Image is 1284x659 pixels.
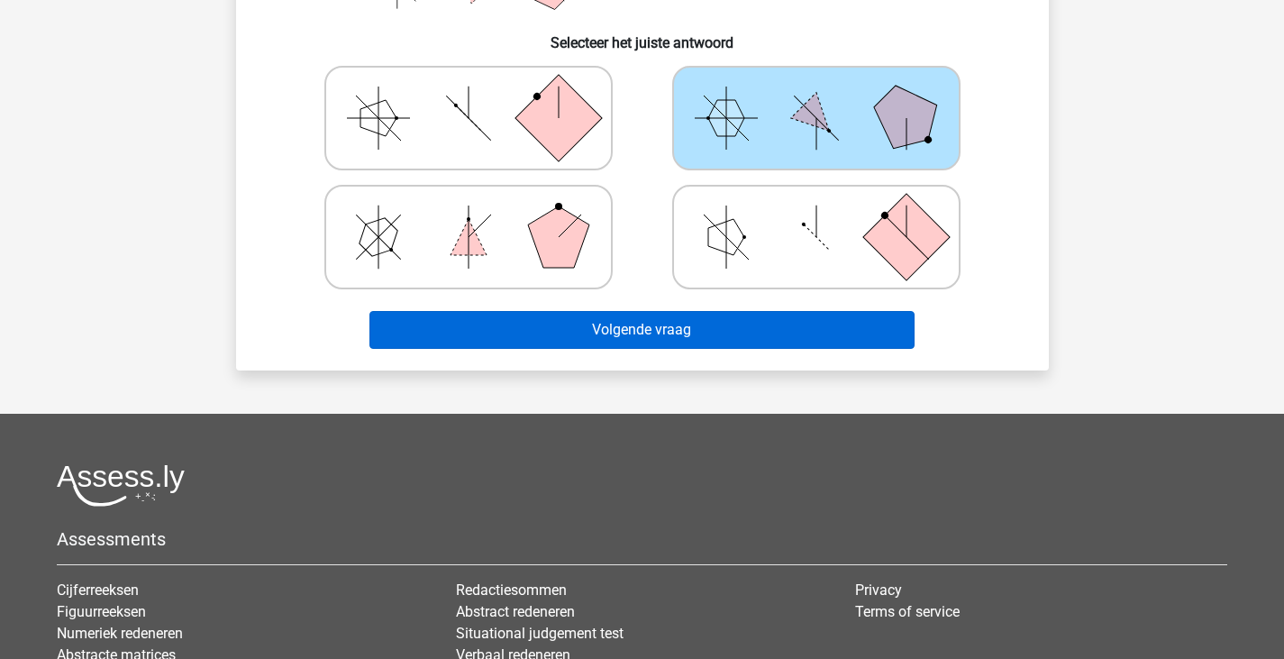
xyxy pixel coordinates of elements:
a: Redactiesommen [456,581,567,599]
a: Abstract redeneren [456,603,575,620]
img: Assessly logo [57,464,185,507]
a: Cijferreeksen [57,581,139,599]
h5: Assessments [57,528,1227,550]
a: Numeriek redeneren [57,625,183,642]
a: Terms of service [855,603,960,620]
button: Volgende vraag [369,311,915,349]
a: Situational judgement test [456,625,624,642]
h6: Selecteer het juiste antwoord [265,20,1020,51]
a: Figuurreeksen [57,603,146,620]
a: Privacy [855,581,902,599]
